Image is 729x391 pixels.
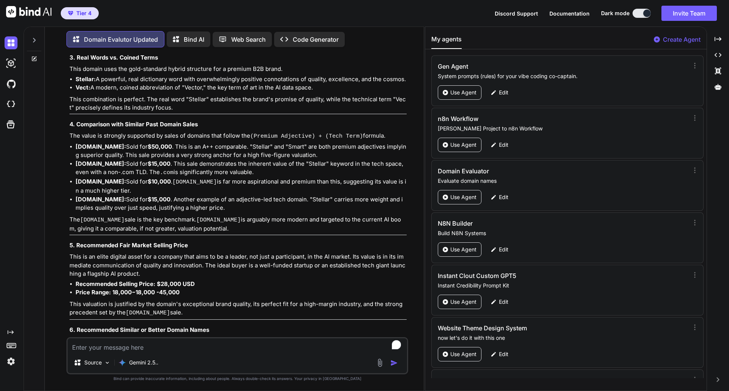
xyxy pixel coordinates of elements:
span: Tier 4 [76,9,92,17]
img: attachment [376,358,384,367]
p: Build N8N Systems [438,229,686,237]
p: Use Agent [450,298,477,306]
h3: Instant Clout Custom GPT5 [438,271,611,280]
p: Domain Evalutor Updated [84,35,158,44]
strong: Recommended Selling Price: [76,280,155,287]
code: [DOMAIN_NAME] [126,310,170,316]
strong: Vect: [76,84,90,91]
strong: [DOMAIN_NAME]: [76,196,126,203]
span: Documentation [549,10,590,17]
mn: 18 [112,289,118,296]
li: A powerful, real dictionary word with overwhelmingly positive connotations of quality, excellence... [76,75,407,84]
p: [PERSON_NAME] Project to n8n Workflow [438,125,686,132]
p: Edit [499,350,508,358]
span: Discord Support [495,10,538,17]
img: settings [5,355,17,368]
strong: [DOMAIN_NAME]: [76,160,126,167]
p: Code Generator [293,35,339,44]
li: A modern, coined abbreviation of "Vector," the key term of art in the AI data space. [76,83,407,92]
button: Documentation [549,9,590,17]
strong: $28,000 USD [157,280,195,287]
p: Bind AI [184,35,204,44]
p: Gemini 2.5.. [129,359,158,366]
code: [DOMAIN_NAME] [172,179,217,185]
strong: $15,000 [148,196,170,203]
strong: [DOMAIN_NAME]: [76,143,126,150]
img: Bind AI [6,6,52,17]
img: icon [390,359,398,367]
code: [DOMAIN_NAME] [196,217,241,223]
span: Dark mode [601,9,630,17]
li: Sold for . Another example of an adjective-led tech domain. "Stellar" carries more weight and imp... [76,195,407,212]
p: Create Agent [663,35,701,44]
strong: 45,000 [112,289,180,296]
p: Use Agent [450,141,477,149]
p: Evaluate domain names [438,177,686,185]
p: Web Search [231,35,266,44]
p: This domain uses the gold-standard hybrid structure for a premium B2B brand. [69,65,407,74]
h3: n8n Workflow [438,114,611,123]
img: darkChat [5,36,17,49]
p: Use Agent [450,89,477,96]
p: This valuation is justified by the domain's exceptional brand quality, its perfect fit for a high... [69,300,407,318]
p: The sale is the key benchmark. is arguably more modern and targeted to the current AI boom, givin... [69,215,407,233]
strong: $15,000 [148,160,170,167]
p: Instant Credibility Prompt Kit [438,282,686,289]
strong: [DOMAIN_NAME]: [76,178,126,185]
strong: 3. Real Words vs. Coined Terms [69,54,158,61]
code: [DOMAIN_NAME] [80,217,125,223]
h3: N8N Builder [438,219,611,228]
p: now let's do it with this one [438,334,686,342]
p: Edit [499,89,508,96]
h3: Domain Evaluator [438,166,611,176]
strong: $50,000 [148,143,172,150]
strong: $10,000 [148,178,171,185]
p: The value is strongly supported by sales of domains that follow the formula. [69,132,407,141]
p: Use Agent [450,246,477,253]
p: Edit [499,246,508,253]
img: githubDark [5,77,17,90]
p: Use Agent [450,193,477,201]
p: Edit [499,193,508,201]
strong: 5. Recommended Fair Market Selling Price [69,242,188,249]
h3: Domain Evalutor Updated [438,376,611,385]
textarea: To enrich screen reader interactions, please activate Accessibility in Grammarly extension settings [68,338,407,352]
mo: − [132,289,136,296]
mn: 000 [120,289,132,296]
p: System prompts (rules) for your vibe coding co-captain. [438,72,686,80]
button: premiumTier 4 [61,7,99,19]
li: Sold for . This is an A++ comparable. "Stellar" and "Smart" are both premium adjectives implying ... [76,143,407,160]
p: Bind can provide inaccurate information, including about people. Always double-check its answers.... [66,376,408,382]
strong: Stellar: [76,75,96,83]
code: (Premium Adjective) + (Tech Term) [250,133,363,140]
p: Source [84,359,102,366]
button: My agents [431,35,462,49]
strong: Price Range: [76,289,111,296]
p: This is an elite digital asset for a company that aims to be a leader, not just a participant, in... [69,253,407,278]
img: darkAi-studio [5,57,17,70]
h3: Gen Agent [438,62,611,71]
button: Invite Team [661,6,717,21]
p: This combination is perfect. The real word "Stellar" establishes the brand's promise of quality, ... [69,95,407,112]
button: Discord Support [495,9,538,17]
img: cloudideIcon [5,98,17,111]
annotation: 18,000 - [136,289,159,296]
p: Edit [499,141,508,149]
img: premium [68,11,73,16]
li: Sold for . This sale demonstrates the inherent value of the "Stellar" keyword in the tech space, ... [76,160,407,177]
img: Pick Models [104,360,110,366]
h3: Website Theme Design System [438,323,611,333]
p: Use Agent [450,350,477,358]
li: Sold for . is far more aspirational and premium than this, suggesting its value is in a much high... [76,177,407,195]
strong: 4. Comparison with Similar Past Domain Sales [69,121,198,128]
mo: , [118,289,120,296]
p: Edit [499,298,508,306]
img: Gemini 2.5 Pro [118,359,126,366]
strong: 6. Recommended Similar or Better Domain Names [69,326,209,333]
code: .com [160,170,174,176]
